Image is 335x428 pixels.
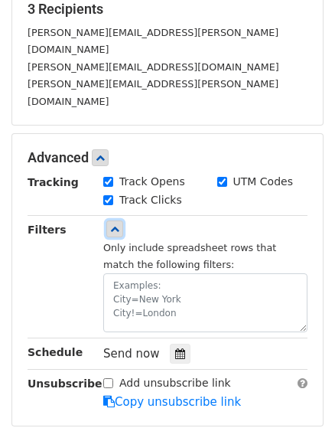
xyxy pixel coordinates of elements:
a: Copy unsubscribe link [103,395,241,409]
strong: Schedule [28,346,83,358]
strong: Unsubscribe [28,377,102,390]
label: Track Clicks [119,192,182,208]
small: [PERSON_NAME][EMAIL_ADDRESS][PERSON_NAME][DOMAIN_NAME] [28,78,278,107]
small: [PERSON_NAME][EMAIL_ADDRESS][PERSON_NAME][DOMAIN_NAME] [28,27,278,56]
small: [PERSON_NAME][EMAIL_ADDRESS][DOMAIN_NAME] [28,61,279,73]
label: Add unsubscribe link [119,375,231,391]
strong: Tracking [28,176,79,188]
small: Only include spreadsheet rows that match the following filters: [103,242,276,271]
label: Track Opens [119,174,185,190]
h5: Advanced [28,149,307,166]
span: Send now [103,347,160,361]
iframe: Chat Widget [259,354,335,428]
label: UTM Codes [233,174,293,190]
h5: 3 Recipients [28,1,307,18]
strong: Filters [28,224,67,236]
